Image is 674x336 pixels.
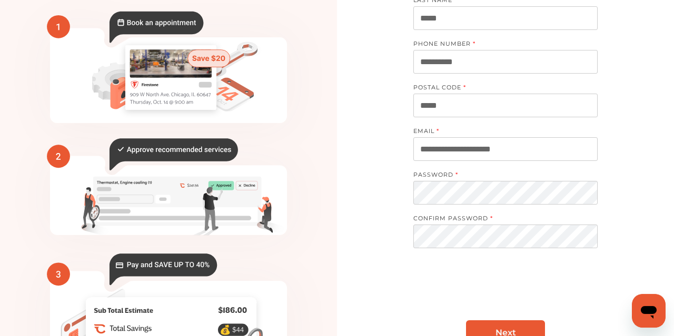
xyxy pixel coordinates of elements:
[632,294,666,328] iframe: Button to launch messaging window
[413,215,587,225] label: CONFIRM PASSWORD
[413,171,587,181] label: PASSWORD
[413,84,587,94] label: POSTAL CODE
[413,40,587,50] label: PHONE NUMBER
[425,271,586,312] iframe: reCAPTCHA
[413,127,587,137] label: EMAIL
[220,324,231,335] text: 💰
